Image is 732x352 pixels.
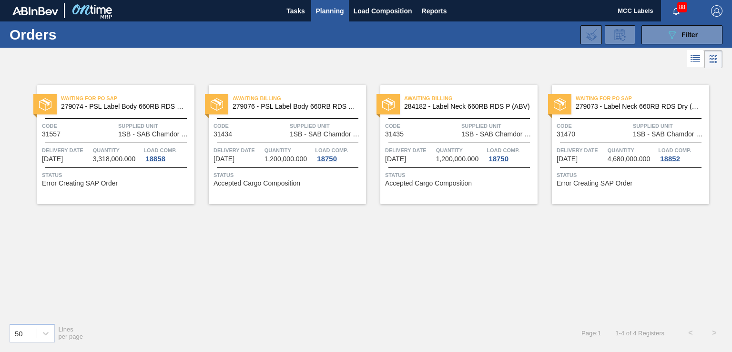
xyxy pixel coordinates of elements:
button: Notifications [661,4,691,18]
span: 1 - 4 of 4 Registers [615,330,664,337]
span: 1SB - SAB Chamdor Brewery [290,131,364,138]
a: Load Comp.18750 [315,145,364,163]
span: Supplied Unit [633,121,707,131]
span: 31470 [557,131,575,138]
img: status [554,98,566,111]
img: status [211,98,223,111]
span: Code [42,121,116,131]
span: 09/17/2025 [213,155,234,163]
span: Filter [681,31,698,39]
span: 09/18/2025 [385,155,406,163]
span: 1,200,000.000 [264,155,307,163]
span: 284182 - Label Neck 660RB RDS P (ABV) [404,103,530,110]
img: Logout [711,5,722,17]
span: 1,200,000.000 [436,155,479,163]
a: Load Comp.18852 [658,145,707,163]
span: 3,318,000.000 [93,155,136,163]
span: 1SB - SAB Chamdor Brewery [633,131,707,138]
span: Load Comp. [487,145,519,155]
span: Delivery Date [42,145,91,155]
a: statusWaiting for PO SAP279073 - Label Neck 660RB RDS Dry (Blast)Code31470Supplied Unit1SB - SAB ... [538,85,709,204]
span: Quantity [264,145,313,155]
span: Reports [422,5,447,17]
img: status [39,98,51,111]
span: Awaiting Billing [404,93,538,103]
div: Import Order Negotiation [580,25,602,44]
div: Order Review Request [605,25,635,44]
span: 279074 - PSL Label Body 660RB RDS Dry (Blast) [61,103,187,110]
h1: Orders [10,29,146,40]
span: Quantity [436,145,485,155]
a: statusWaiting for PO SAP279074 - PSL Label Body 660RB RDS Dry (Blast)Code31557Supplied Unit1SB - ... [23,85,194,204]
span: Load Comp. [658,145,691,155]
span: 279073 - Label Neck 660RB RDS Dry (Blast) [576,103,701,110]
a: Load Comp.18858 [143,145,192,163]
span: Awaiting Billing [233,93,366,103]
span: Delivery Date [557,145,605,155]
button: Filter [641,25,722,44]
span: 279076 - PSL Label Body 660RB RDS Org (Blast) [233,103,358,110]
span: 1SB - SAB Chamdor Brewery [461,131,535,138]
div: 18750 [487,155,510,163]
span: Delivery Date [385,145,434,155]
span: Supplied Unit [461,121,535,131]
img: TNhmsLtSVTkK8tSr43FrP2fwEKptu5GPRR3wAAAABJRU5ErkJggg== [12,7,58,15]
span: Status [42,170,192,180]
span: Code [213,121,287,131]
img: status [382,98,395,111]
span: Status [557,170,707,180]
div: List Vision [687,50,704,68]
span: Load Comp. [315,145,348,155]
span: 1SB - SAB Chamdor Brewery [118,131,192,138]
button: > [702,321,726,345]
span: Waiting for PO SAP [61,93,194,103]
span: Code [385,121,459,131]
span: Waiting for PO SAP [576,93,709,103]
span: Quantity [608,145,656,155]
span: 31434 [213,131,232,138]
a: statusAwaiting Billing279076 - PSL Label Body 660RB RDS Org (Blast)Code31434Supplied Unit1SB - SA... [194,85,366,204]
span: Error Creating SAP Order [42,180,118,187]
a: statusAwaiting Billing284182 - Label Neck 660RB RDS P (ABV)Code31435Supplied Unit1SB - SAB Chamdo... [366,85,538,204]
span: Code [557,121,630,131]
span: 4,680,000.000 [608,155,651,163]
div: 18750 [315,155,339,163]
span: Load Composition [354,5,412,17]
span: Tasks [285,5,306,17]
span: 31435 [385,131,404,138]
span: Delivery Date [213,145,262,155]
span: 88 [677,2,687,12]
span: Accepted Cargo Composition [213,180,300,187]
span: 09/11/2025 [42,155,63,163]
span: Page : 1 [581,330,601,337]
span: Planning [316,5,344,17]
a: Load Comp.18750 [487,145,535,163]
span: Quantity [93,145,142,155]
span: Status [213,170,364,180]
span: Error Creating SAP Order [557,180,632,187]
span: 31557 [42,131,61,138]
span: Supplied Unit [118,121,192,131]
span: Accepted Cargo Composition [385,180,472,187]
button: < [679,321,702,345]
div: 18858 [143,155,167,163]
div: 18852 [658,155,682,163]
span: Supplied Unit [290,121,364,131]
div: Card Vision [704,50,722,68]
div: 50 [15,329,23,337]
span: Status [385,170,535,180]
span: Lines per page [59,326,83,340]
span: 09/18/2025 [557,155,578,163]
span: Load Comp. [143,145,176,155]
